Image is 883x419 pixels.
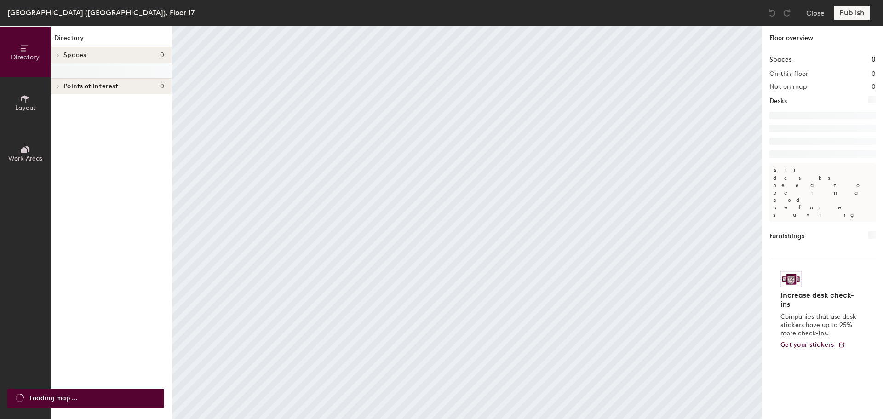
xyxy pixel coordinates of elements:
span: Layout [15,104,36,112]
p: All desks need to be in a pod before saving [769,163,876,222]
h1: 0 [872,55,876,65]
h1: Furnishings [769,231,804,241]
img: Undo [768,8,777,17]
span: Work Areas [8,155,42,162]
h1: Desks [769,96,787,106]
span: Directory [11,53,40,61]
span: Loading map ... [29,393,77,403]
h1: Directory [51,33,172,47]
h4: Increase desk check-ins [780,291,859,309]
p: Companies that use desk stickers have up to 25% more check-ins. [780,313,859,338]
div: [GEOGRAPHIC_DATA] ([GEOGRAPHIC_DATA]), Floor 17 [7,7,195,18]
img: Sticker logo [780,271,802,287]
button: Close [806,6,825,20]
span: Get your stickers [780,341,834,349]
h2: Not on map [769,83,807,91]
span: Points of interest [63,83,118,90]
span: 0 [160,83,164,90]
h1: Floor overview [762,26,883,47]
canvas: Map [172,26,762,419]
h2: 0 [872,83,876,91]
span: Spaces [63,52,86,59]
h2: 0 [872,70,876,78]
h2: On this floor [769,70,808,78]
a: Get your stickers [780,341,845,349]
span: 0 [160,52,164,59]
img: Redo [782,8,791,17]
h1: Spaces [769,55,791,65]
